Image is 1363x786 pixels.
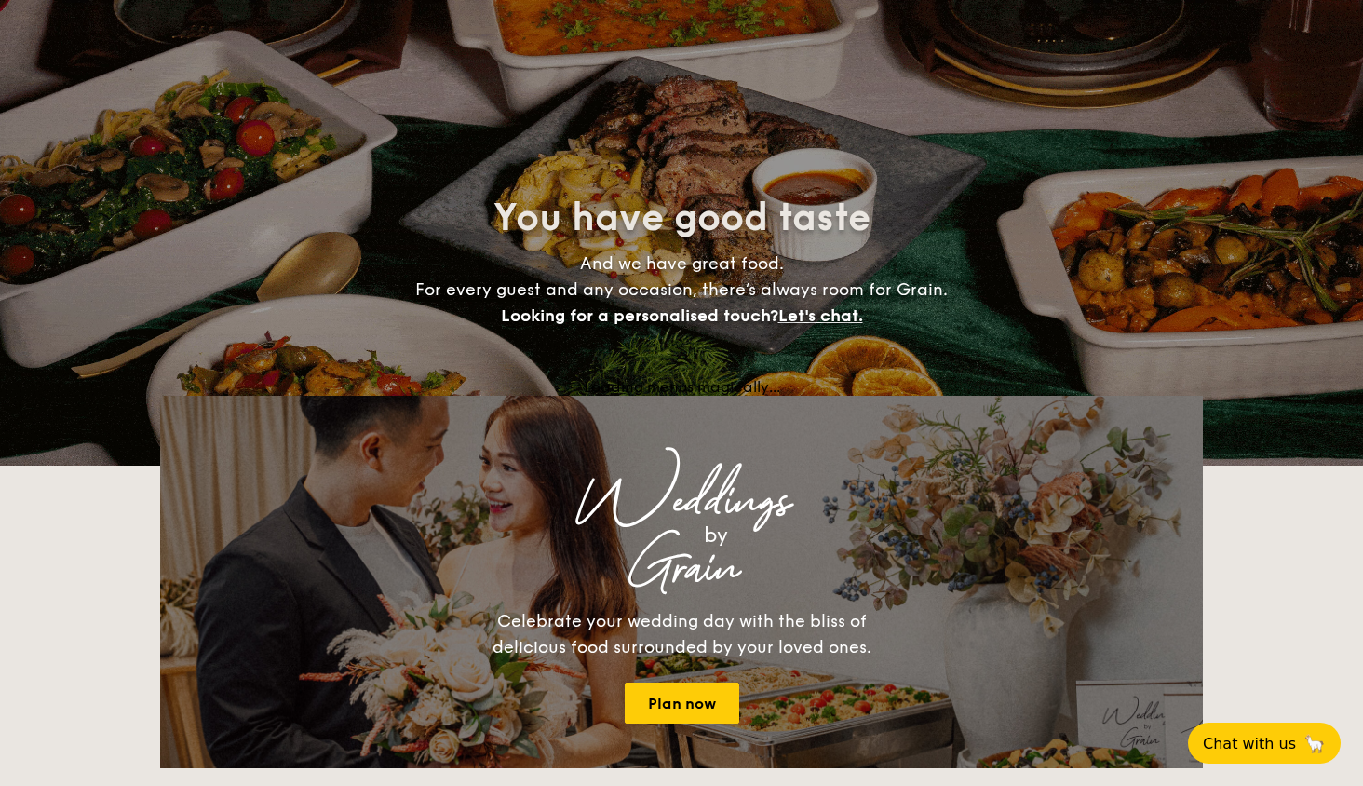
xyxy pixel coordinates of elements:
[1203,735,1296,752] span: Chat with us
[324,552,1039,586] div: Grain
[778,305,863,326] span: Let's chat.
[324,485,1039,519] div: Weddings
[625,683,739,724] a: Plan now
[472,608,891,660] div: Celebrate your wedding day with the bliss of delicious food surrounded by your loved ones.
[1188,723,1341,764] button: Chat with us🦙
[393,519,1039,552] div: by
[160,378,1203,396] div: Loading menus magically...
[1303,733,1326,754] span: 🦙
